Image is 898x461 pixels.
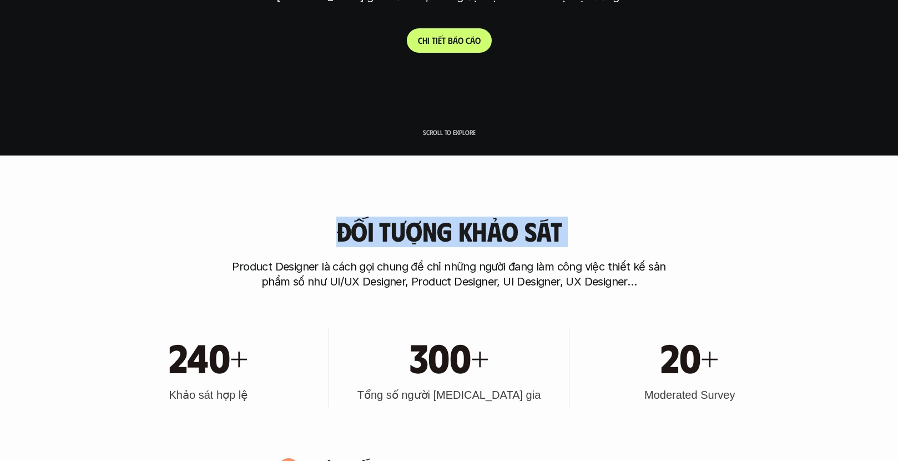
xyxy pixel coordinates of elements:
[466,35,470,46] span: c
[410,333,489,380] h1: 300+
[660,333,719,380] h1: 20+
[436,35,438,46] span: i
[438,35,442,46] span: ế
[418,35,422,46] span: C
[227,259,671,289] p: Product Designer là cách gọi chung để chỉ những người đang làm công việc thiết kế sản phẩm số như...
[423,128,476,136] p: Scroll to explore
[442,35,446,46] span: t
[169,333,248,380] h1: 240+
[427,35,430,46] span: i
[453,35,458,46] span: á
[422,35,427,46] span: h
[644,387,735,403] h3: Moderated Survey
[458,35,463,46] span: o
[470,35,475,46] span: á
[475,35,481,46] span: o
[357,387,541,403] h3: Tổng số người [MEDICAL_DATA] gia
[432,35,436,46] span: t
[169,387,248,403] h3: Khảo sát hợp lệ
[407,28,492,53] a: Chitiếtbáocáo
[336,217,562,246] h3: Đối tượng khảo sát
[448,35,453,46] span: b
